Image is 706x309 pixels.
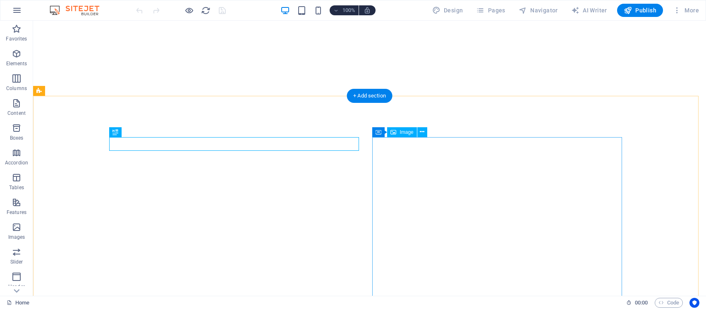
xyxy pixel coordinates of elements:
span: AI Writer [571,6,607,14]
p: Images [8,234,25,240]
p: Tables [9,184,24,191]
p: Slider [10,259,23,265]
button: AI Writer [568,4,610,17]
button: Code [655,298,683,308]
span: Code [658,298,679,308]
p: Elements [6,60,27,67]
span: 00 00 [635,298,648,308]
span: Publish [624,6,656,14]
button: More [670,4,702,17]
p: Header [8,283,25,290]
span: Navigator [519,6,558,14]
button: Click here to leave preview mode and continue editing [184,5,194,15]
div: + Add section [347,89,392,103]
span: : [641,299,642,306]
img: Editor Logo [48,5,110,15]
p: Favorites [6,36,27,42]
button: Usercentrics [689,298,699,308]
button: Pages [473,4,508,17]
button: Design [429,4,467,17]
div: Design (Ctrl+Alt+Y) [429,4,467,17]
span: Pages [476,6,505,14]
i: Reload page [201,6,211,15]
a: Click to cancel selection. Double-click to open Pages [7,298,29,308]
span: More [673,6,699,14]
button: 100% [330,5,359,15]
button: Publish [617,4,663,17]
span: Design [432,6,463,14]
span: Image [400,130,413,135]
h6: Session time [626,298,648,308]
p: Columns [6,85,27,92]
h6: 100% [342,5,355,15]
button: Navigator [515,4,561,17]
button: reload [201,5,211,15]
p: Features [7,209,26,216]
i: On resize automatically adjust zoom level to fit chosen device. [364,7,371,14]
p: Boxes [10,135,24,141]
p: Content [7,110,26,116]
p: Accordion [5,159,28,166]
